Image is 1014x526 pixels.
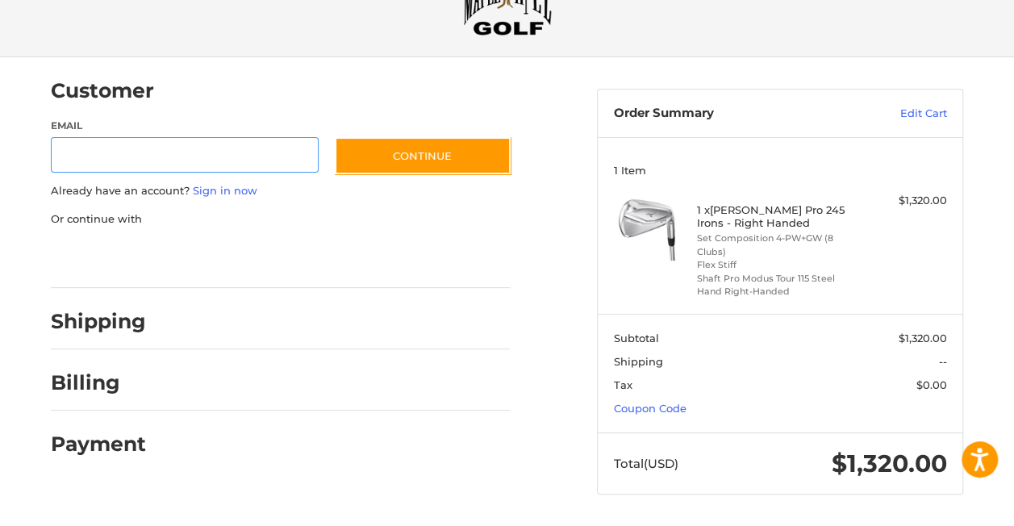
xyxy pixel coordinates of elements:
[335,137,511,174] button: Continue
[614,378,632,391] span: Tax
[51,211,510,228] p: Or continue with
[182,243,303,272] iframe: PayPal-paylater
[51,432,146,457] h2: Payment
[697,272,860,286] li: Shaft Pro Modus Tour 115 Steel
[51,183,510,199] p: Already have an account?
[614,402,686,415] a: Coupon Code
[697,258,860,272] li: Flex Stiff
[916,378,947,391] span: $0.00
[697,285,860,298] li: Hand Right-Handed
[193,184,257,197] a: Sign in now
[46,243,167,272] iframe: PayPal-paypal
[614,332,659,344] span: Subtotal
[51,370,145,395] h2: Billing
[614,106,841,122] h3: Order Summary
[832,449,947,478] span: $1,320.00
[899,332,947,344] span: $1,320.00
[51,309,146,334] h2: Shipping
[51,119,319,133] label: Email
[319,243,440,272] iframe: PayPal-venmo
[697,232,860,258] li: Set Composition 4-PW+GW (8 Clubs)
[51,78,154,103] h2: Customer
[881,482,1014,526] iframe: Google Customer Reviews
[841,106,947,122] a: Edit Cart
[614,456,678,471] span: Total (USD)
[697,203,860,230] h4: 1 x [PERSON_NAME] Pro 245 Irons - Right Handed
[614,355,663,368] span: Shipping
[614,164,947,177] h3: 1 Item
[863,193,946,209] div: $1,320.00
[939,355,947,368] span: --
